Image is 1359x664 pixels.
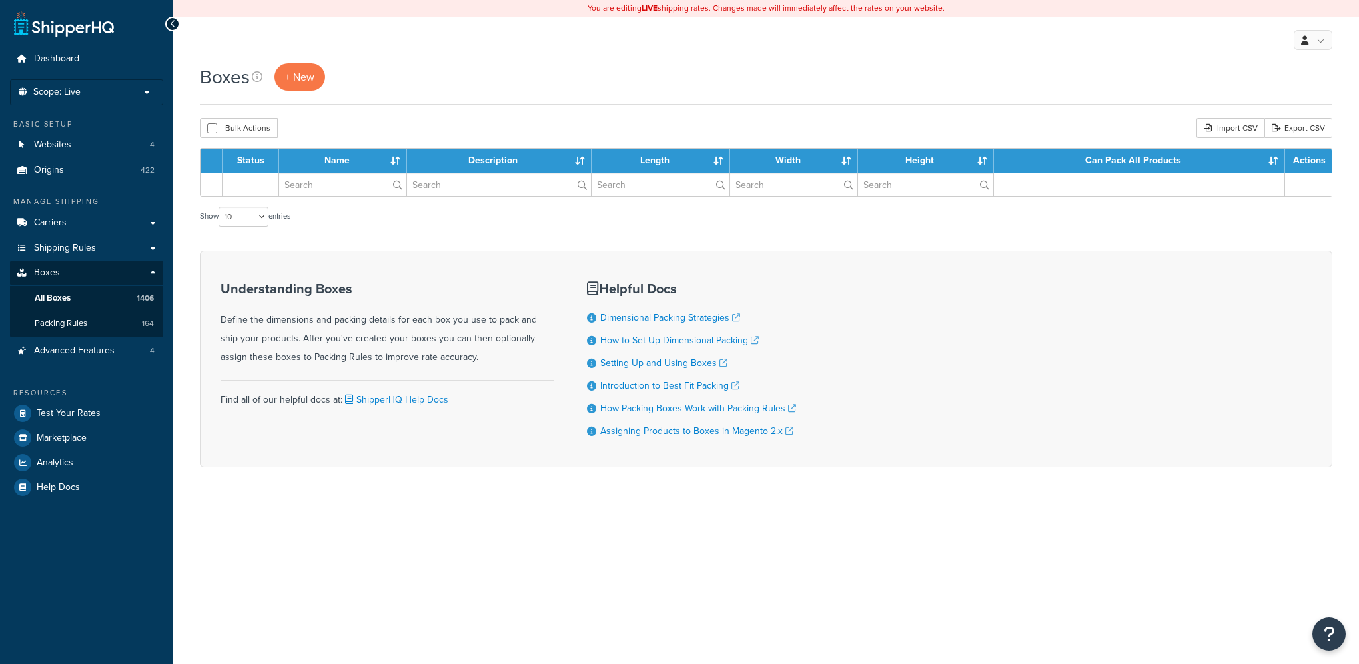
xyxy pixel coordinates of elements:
[279,173,406,196] input: Search
[642,2,658,14] b: LIVE
[200,118,278,138] button: Bulk Actions
[600,311,740,325] a: Dimensional Packing Strategies
[730,173,857,196] input: Search
[34,267,60,279] span: Boxes
[35,293,71,304] span: All Boxes
[600,356,727,370] a: Setting Up and Using Boxes
[10,401,163,425] a: Test Your Rates
[10,211,163,235] a: Carriers
[10,158,163,183] a: Origins 422
[10,47,163,71] a: Dashboard
[587,281,796,296] h3: Helpful Docs
[285,69,314,85] span: + New
[10,286,163,311] li: All Boxes
[600,401,796,415] a: How Packing Boxes Work with Packing Rules
[137,293,154,304] span: 1406
[37,408,101,419] span: Test Your Rates
[35,318,87,329] span: Packing Rules
[592,173,729,196] input: Search
[150,345,155,357] span: 4
[34,345,115,357] span: Advanced Features
[10,261,163,285] a: Boxes
[592,149,730,173] th: Length
[37,482,80,493] span: Help Docs
[34,53,79,65] span: Dashboard
[141,165,155,176] span: 422
[223,149,279,173] th: Status
[34,165,64,176] span: Origins
[200,207,290,227] label: Show entries
[600,379,739,393] a: Introduction to Best Fit Packing
[10,236,163,261] a: Shipping Rules
[10,451,163,475] a: Analytics
[10,339,163,363] a: Advanced Features 4
[221,281,554,296] h3: Understanding Boxes
[730,149,858,173] th: Width
[600,424,793,438] a: Assigning Products to Boxes in Magento 2.x
[407,173,591,196] input: Search
[10,426,163,450] a: Marketplace
[10,475,163,499] a: Help Docs
[10,119,163,130] div: Basic Setup
[10,286,163,311] a: All Boxes 1406
[1285,149,1332,173] th: Actions
[10,339,163,363] li: Advanced Features
[10,158,163,183] li: Origins
[858,173,993,196] input: Search
[142,318,154,329] span: 164
[221,281,554,367] div: Define the dimensions and packing details for each box you use to pack and ship your products. Af...
[1196,118,1264,138] div: Import CSV
[342,393,448,407] a: ShipperHQ Help Docs
[10,311,163,336] a: Packing Rules 164
[200,64,250,90] h1: Boxes
[10,311,163,336] li: Packing Rules
[14,10,114,37] a: ShipperHQ Home
[10,261,163,337] li: Boxes
[37,433,87,444] span: Marketplace
[219,207,268,227] select: Showentries
[994,149,1285,173] th: Can Pack All Products
[10,133,163,157] li: Websites
[1312,617,1346,651] button: Open Resource Center
[34,243,96,254] span: Shipping Rules
[221,380,554,409] div: Find all of our helpful docs at:
[34,139,71,151] span: Websites
[34,217,67,229] span: Carriers
[1264,118,1332,138] a: Export CSV
[10,387,163,399] div: Resources
[10,196,163,207] div: Manage Shipping
[37,457,73,469] span: Analytics
[10,133,163,157] a: Websites 4
[150,139,155,151] span: 4
[858,149,994,173] th: Height
[279,149,407,173] th: Name
[274,63,325,91] a: + New
[407,149,592,173] th: Description
[33,87,81,98] span: Scope: Live
[600,333,759,347] a: How to Set Up Dimensional Packing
